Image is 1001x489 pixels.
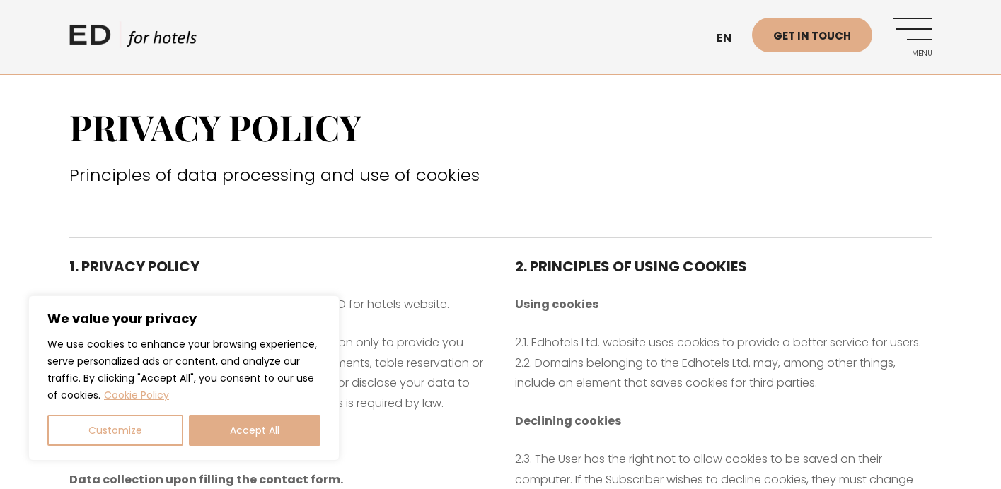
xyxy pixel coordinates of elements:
span: Menu [893,49,932,58]
p: We value your privacy [47,310,320,327]
h3: Principles of data processing and use of cookies [69,163,932,188]
strong: Using cookies [515,296,598,312]
button: Customize [47,415,183,446]
a: Cookie Policy [103,387,170,403]
a: en [710,21,752,56]
p: We use cookies to enhance your browsing experience, serve personalized ads or content, and analyz... [47,336,320,403]
button: Accept All [189,415,320,446]
strong: Declining cookies [515,413,621,429]
strong: Data collection upon filling the contact form. [69,471,343,488]
p: 2.1. Edhotels Ltd. website uses cookies to provide a better service for users. 2.2. Domains belon... [515,333,932,394]
h1: Privacy policy [69,106,932,148]
h4: 2. PRINCIPLES OF USING COOKIES [515,256,932,277]
a: Menu [893,18,932,57]
a: Get in touch [752,18,872,52]
p: 1.1. The privacy policy applies to the Users of the ED for hotels website. [69,295,487,315]
a: ED HOTELS [69,21,197,57]
h4: 1. PRIVACY POLICY [69,256,487,277]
